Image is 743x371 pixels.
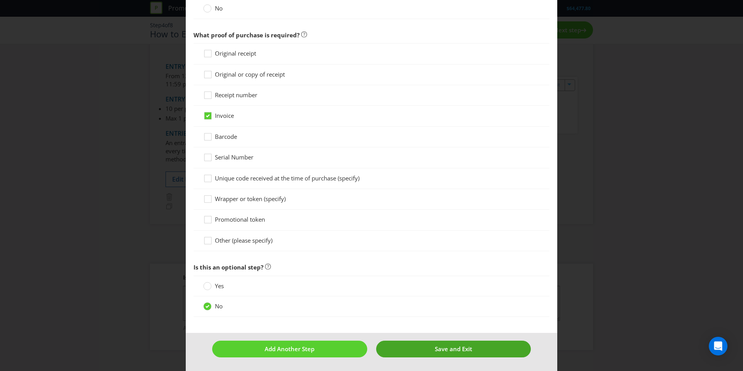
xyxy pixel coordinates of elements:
[215,91,257,99] span: Receipt number
[215,215,265,223] span: Promotional token
[215,153,253,161] span: Serial Number
[215,195,286,203] span: Wrapper or token (specify)
[709,337,727,355] div: Open Intercom Messenger
[215,70,285,78] span: Original or copy of receipt
[215,4,223,12] span: No
[215,174,359,182] span: Unique code received at the time of purchase (specify)
[215,282,224,290] span: Yes
[215,112,234,119] span: Invoice
[376,341,531,357] button: Save and Exit
[212,341,367,357] button: Add Another Step
[215,49,256,57] span: Original receipt
[215,236,272,244] span: Other (please specify)
[265,345,314,353] span: Add Another Step
[194,263,263,271] span: Is this an optional step?
[194,31,300,39] span: What proof of purchase is required?
[435,345,472,353] span: Save and Exit
[215,133,237,140] span: Barcode
[215,302,223,310] span: No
